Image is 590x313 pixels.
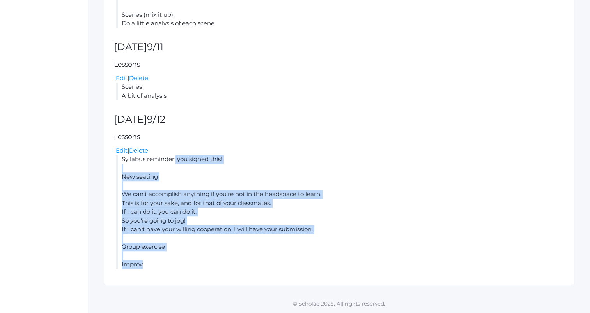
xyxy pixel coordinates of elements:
[116,83,564,100] li: Scenes A bit of analysis
[116,74,564,83] div: |
[116,74,128,82] a: Edit
[114,114,564,125] h2: [DATE]
[116,147,128,154] a: Edit
[147,113,165,125] span: 9/12
[116,146,564,155] div: |
[129,147,148,154] a: Delete
[116,155,564,269] li: Syllabus reminder: you signed this! New seating We can't accomplish anything if you're not in the...
[114,42,564,53] h2: [DATE]
[147,41,163,53] span: 9/11
[114,61,564,68] h5: Lessons
[129,74,148,82] a: Delete
[114,133,564,141] h5: Lessons
[88,300,590,308] p: © Scholae 2025. All rights reserved.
